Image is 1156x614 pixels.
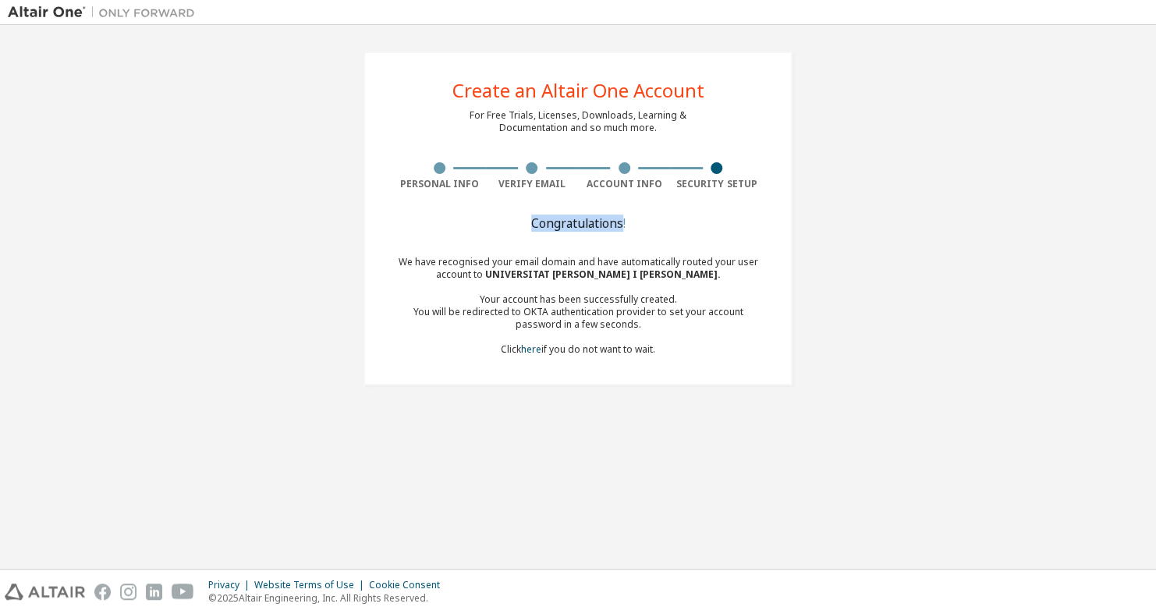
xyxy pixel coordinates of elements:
[393,178,486,190] div: Personal Info
[671,178,764,190] div: Security Setup
[485,268,721,281] span: UNIVERSITAT [PERSON_NAME] I [PERSON_NAME] .
[393,218,763,228] div: Congratulations!
[521,342,541,356] a: here
[208,591,449,605] p: © 2025 Altair Engineering, Inc. All Rights Reserved.
[254,579,369,591] div: Website Terms of Use
[452,81,704,100] div: Create an Altair One Account
[146,584,162,600] img: linkedin.svg
[120,584,137,600] img: instagram.svg
[369,579,449,591] div: Cookie Consent
[470,109,686,134] div: For Free Trials, Licenses, Downloads, Learning & Documentation and so much more.
[393,293,763,306] div: Your account has been successfully created.
[94,584,111,600] img: facebook.svg
[393,306,763,331] div: You will be redirected to OKTA authentication provider to set your account password in a few seco...
[5,584,85,600] img: altair_logo.svg
[172,584,194,600] img: youtube.svg
[486,178,579,190] div: Verify Email
[208,579,254,591] div: Privacy
[8,5,203,20] img: Altair One
[393,256,763,356] div: We have recognised your email domain and have automatically routed your user account to Click if ...
[578,178,671,190] div: Account Info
